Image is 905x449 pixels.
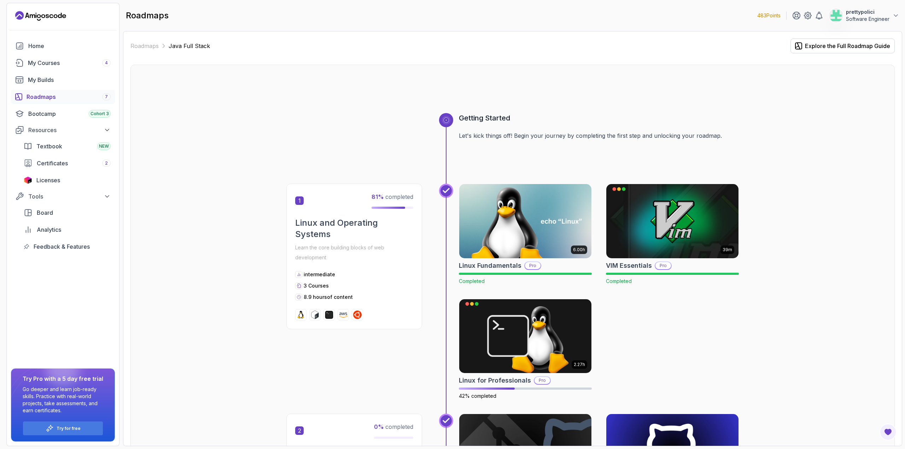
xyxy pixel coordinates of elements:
[459,184,591,258] img: Linux Fundamentals card
[23,386,103,414] p: Go deeper and learn job-ready skills. Practice with real-world projects, take assessments, and ea...
[606,184,739,285] a: VIM Essentials card39mVIM EssentialsProCompleted
[105,94,108,100] span: 7
[19,173,115,187] a: licenses
[19,240,115,254] a: feedback
[573,247,585,253] p: 6.00h
[295,426,304,435] span: 2
[37,208,53,217] span: Board
[535,377,550,384] p: Pro
[28,110,111,118] div: Bootcamp
[606,261,652,271] h2: VIM Essentials
[723,247,732,253] p: 39m
[880,424,897,441] button: Open Feedback Button
[19,206,115,220] a: board
[304,283,329,289] span: 3 Courses
[757,12,781,19] p: 483 Points
[37,225,61,234] span: Analytics
[606,278,632,284] span: Completed
[99,143,109,149] span: NEW
[459,278,485,284] span: Completed
[297,311,305,319] img: linux logo
[295,243,413,262] p: Learn the core building blocks of web development
[37,159,68,167] span: Certificates
[11,39,115,53] a: home
[24,177,32,184] img: jetbrains icon
[28,42,111,50] div: Home
[27,93,111,101] div: Roadmaps
[829,8,899,23] button: user profile imageprettypoliciSoftware Engineer
[372,193,384,200] span: 81 %
[525,262,541,269] p: Pro
[23,421,103,436] button: Try for free
[459,261,521,271] h2: Linux Fundamentals
[311,311,319,319] img: bash logo
[325,311,333,319] img: terminal logo
[36,142,62,150] span: Textbook
[846,8,889,16] p: prettypolici
[374,423,413,430] span: completed
[126,10,169,21] h2: roadmaps
[295,217,413,240] h2: Linux and Operating Systems
[459,299,592,400] a: Linux for Professionals card2.27hLinux for ProfessionalsPro42% completed
[372,193,413,200] span: completed
[304,271,335,278] p: intermediate
[90,111,109,117] span: Cohort 3
[105,60,108,66] span: 4
[11,56,115,70] a: courses
[606,184,738,258] img: VIM Essentials card
[790,39,895,53] button: Explore the Full Roadmap Guide
[295,196,304,205] span: 1
[11,124,115,136] button: Resources
[459,299,591,373] img: Linux for Professionals card
[28,126,111,134] div: Resources
[28,192,111,201] div: Tools
[11,107,115,121] a: bootcamp
[57,426,81,431] a: Try for free
[19,156,115,170] a: certificates
[15,10,66,22] a: Landing page
[805,42,890,50] div: Explore the Full Roadmap Guide
[574,362,585,367] p: 2.27h
[459,184,592,285] a: Linux Fundamentals card6.00hLinux FundamentalsProCompleted
[36,176,60,184] span: Licenses
[19,139,115,153] a: textbook
[11,73,115,87] a: builds
[459,113,739,123] h3: Getting Started
[353,311,362,319] img: ubuntu logo
[11,90,115,104] a: roadmaps
[829,9,843,22] img: user profile image
[374,423,384,430] span: 0 %
[459,393,496,399] span: 42% completed
[19,223,115,237] a: analytics
[28,59,111,67] div: My Courses
[105,160,108,166] span: 2
[130,42,159,50] a: Roadmaps
[34,242,90,251] span: Feedback & Features
[339,311,348,319] img: aws logo
[304,294,353,301] p: 8.9 hours of content
[169,42,210,50] p: Java Full Stack
[28,76,111,84] div: My Builds
[11,190,115,203] button: Tools
[846,16,889,23] p: Software Engineer
[459,131,739,140] p: Let's kick things off! Begin your journey by completing the first step and unlocking your roadmap.
[459,376,531,385] h2: Linux for Professionals
[655,262,671,269] p: Pro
